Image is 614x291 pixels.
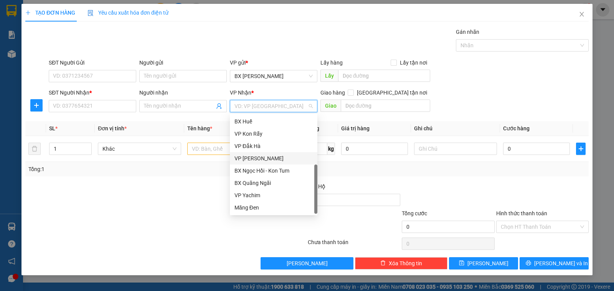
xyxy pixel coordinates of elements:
[234,154,313,163] div: VP [PERSON_NAME]
[411,121,500,136] th: Ghi chú
[234,191,313,200] div: VP Yachim
[576,146,585,152] span: plus
[456,29,479,35] label: Gán nhãn
[576,143,586,155] button: plus
[389,259,422,268] span: Xóa Thông tin
[341,143,408,155] input: 0
[230,90,251,96] span: VP Nhận
[308,183,325,190] span: Thu Hộ
[338,70,431,82] input: Dọc đường
[230,201,317,214] div: Măng Đen
[571,4,593,25] button: Close
[341,125,370,131] span: Giá trị hàng
[25,10,31,15] span: plus
[87,10,168,16] span: Yêu cầu xuất hóa đơn điện tử
[187,125,212,131] span: Tên hàng
[320,70,338,82] span: Lấy
[49,125,55,131] span: SL
[459,260,464,266] span: save
[534,259,588,268] span: [PERSON_NAME] và In
[397,58,430,67] span: Lấy tận nơi
[234,179,313,187] div: BX Quãng Ngãi
[25,10,75,16] span: TẠO ĐƠN HÀNG
[520,257,589,269] button: printer[PERSON_NAME] và In
[139,88,227,97] div: Người nhận
[287,259,328,268] span: [PERSON_NAME]
[49,88,136,97] div: SĐT Người Nhận
[87,10,94,16] img: icon
[216,103,222,109] span: user-add
[230,177,317,189] div: BX Quãng Ngãi
[503,125,530,131] span: Cước hàng
[49,58,136,67] div: SĐT Người Gửi
[327,143,335,155] span: kg
[341,100,431,112] input: Dọc đường
[261,257,353,269] button: [PERSON_NAME]
[230,152,317,165] div: VP Thành Thái
[234,70,313,82] span: BX Phạm Văn Đồng
[320,60,343,66] span: Lấy hàng
[234,203,313,212] div: Măng Đen
[354,88,430,97] span: [GEOGRAPHIC_DATA] tận nơi
[467,259,508,268] span: [PERSON_NAME]
[230,58,317,67] div: VP gửi
[139,58,227,67] div: Người gửi
[30,99,43,111] button: plus
[449,257,518,269] button: save[PERSON_NAME]
[526,260,531,266] span: printer
[230,140,317,152] div: VP Đắk Hà
[102,143,176,155] span: Khác
[230,165,317,177] div: BX Ngọc Hồi - Kon Tum
[98,125,127,131] span: Đơn vị tính
[307,238,401,251] div: Chưa thanh toán
[28,143,41,155] button: delete
[320,90,345,96] span: Giao hàng
[234,142,313,150] div: VP Đắk Hà
[414,143,497,155] input: Ghi Chú
[230,128,317,140] div: VP Kon Rẫy
[579,11,585,17] span: close
[234,117,313,126] div: BX Huế
[402,210,427,216] span: Tổng cước
[230,189,317,201] div: VP Yachim
[187,143,270,155] input: VD: Bàn, Ghế
[31,102,42,108] span: plus
[234,130,313,138] div: VP Kon Rẫy
[230,115,317,128] div: BX Huế
[234,166,313,175] div: BX Ngọc Hồi - Kon Tum
[380,260,386,266] span: delete
[496,210,547,216] label: Hình thức thanh toán
[355,257,447,269] button: deleteXóa Thông tin
[320,100,341,112] span: Giao
[28,165,238,173] div: Tổng: 1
